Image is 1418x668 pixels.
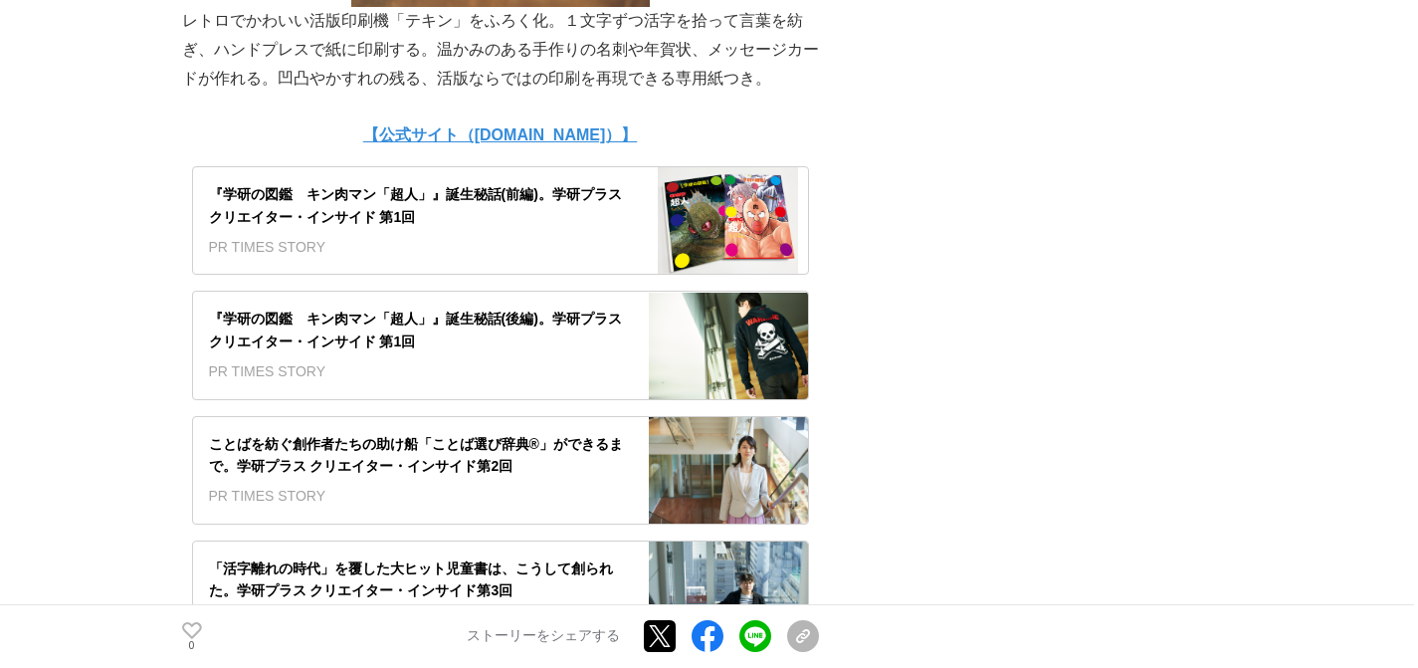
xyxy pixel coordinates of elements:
div: ことばを紡ぐ創作者たちの助け船「ことば選び辞典®」ができるまで。学研プラス クリエイター・インサイド第2回 [209,433,633,478]
div: PR TIMES STORY [209,485,633,507]
a: 【公式サイト（[DOMAIN_NAME]）】 [363,126,638,143]
a: 『学研の図鑑 キン肉マン「超人」』誕生秘話(後編)。学研プラス クリエイター・インサイド 第1回PR TIMES STORY [192,291,809,399]
div: 『学研の図鑑 キン肉マン「超人」』誕生秘話(後編)。学研プラス クリエイター・インサイド 第1回 [209,308,633,352]
p: レトロでかわいい活版印刷機「テキン」をふろく化。１文字ずつ活字を拾って言葉を紡ぎ、ハンドプレスで紙に印刷する。温かみのある手作りの名刺や年賀状、メッセージカードが作れる。凹凸やかすれの残る、活版... [182,7,819,93]
div: PR TIMES STORY [209,236,633,258]
a: 「活字離れの時代」を覆した大ヒット児童書は、こうして創られた。学研プラス クリエイター・インサイド第3回PR TIMES STORY [192,541,809,649]
p: ストーリーをシェアする [467,628,620,646]
div: 『学研の図鑑 キン肉マン「超人」』誕生秘話(前編)。学研プラス クリエイター・インサイド 第1回 [209,183,633,228]
a: ことばを紡ぐ創作者たちの助け船「ことば選び辞典®」ができるまで。学研プラス クリエイター・インサイド第2回PR TIMES STORY [192,416,809,525]
div: 「活字離れの時代」を覆した大ヒット児童書は、こうして創られた。学研プラス クリエイター・インサイド第3回 [209,557,633,602]
p: 0 [182,641,202,651]
div: PR TIMES STORY [209,360,633,382]
a: 『学研の図鑑 キン肉マン「超人」』誕生秘話(前編)。学研プラス クリエイター・インサイド 第1回PR TIMES STORY [192,166,809,275]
